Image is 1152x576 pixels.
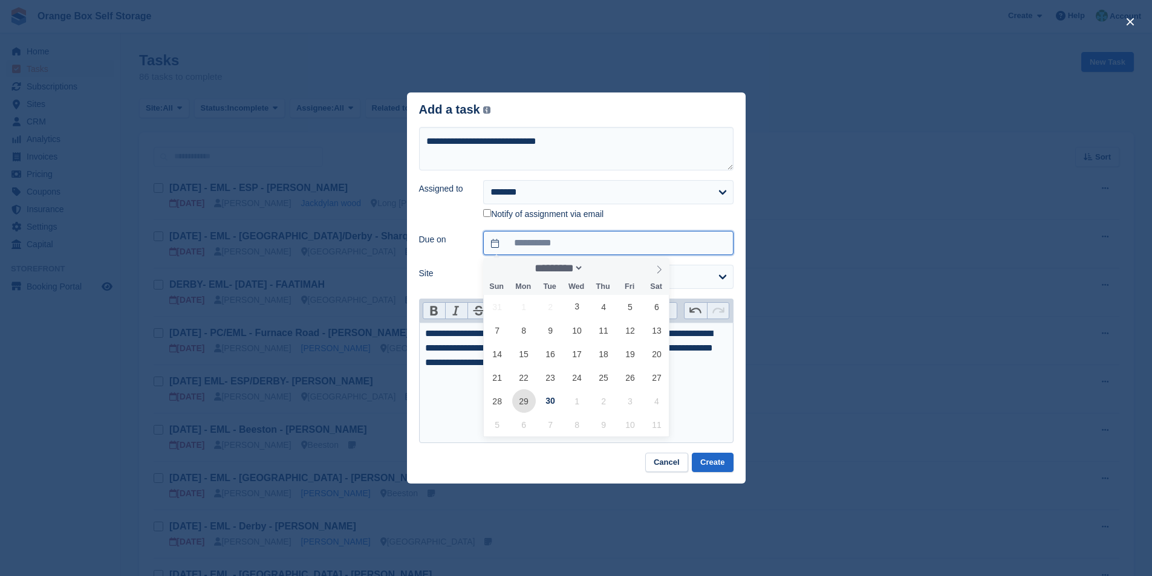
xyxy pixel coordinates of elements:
[539,342,562,366] span: September 16, 2025
[619,413,642,436] span: October 10, 2025
[531,262,584,274] select: Month
[539,389,562,413] span: September 30, 2025
[419,267,469,280] label: Site
[590,283,616,291] span: Thu
[645,413,668,436] span: October 11, 2025
[685,303,707,319] button: Undo
[483,209,491,217] input: Notify of assignment via email
[645,389,668,413] span: October 4, 2025
[423,303,446,319] button: Bold
[419,103,491,117] div: Add a task
[486,389,509,413] span: September 28, 2025
[645,319,668,342] span: September 13, 2025
[419,183,469,195] label: Assigned to
[645,342,668,366] span: September 20, 2025
[592,413,616,436] span: October 9, 2025
[483,283,510,291] span: Sun
[619,342,642,366] span: September 19, 2025
[1121,12,1140,31] button: close
[592,389,616,413] span: October 2, 2025
[645,366,668,389] span: September 27, 2025
[592,366,616,389] span: September 25, 2025
[467,303,490,319] button: Strikethrough
[512,342,536,366] span: September 15, 2025
[512,295,536,319] span: September 1, 2025
[563,283,590,291] span: Wed
[539,319,562,342] span: September 9, 2025
[483,209,604,220] label: Notify of assignment via email
[643,283,669,291] span: Sat
[512,319,536,342] span: September 8, 2025
[419,233,469,246] label: Due on
[565,366,589,389] span: September 24, 2025
[565,389,589,413] span: October 1, 2025
[592,342,616,366] span: September 18, 2025
[619,319,642,342] span: September 12, 2025
[486,319,509,342] span: September 7, 2025
[619,389,642,413] span: October 3, 2025
[486,413,509,436] span: October 5, 2025
[565,295,589,319] span: September 3, 2025
[707,303,729,319] button: Redo
[645,295,668,319] span: September 6, 2025
[565,319,589,342] span: September 10, 2025
[565,413,589,436] span: October 8, 2025
[510,283,536,291] span: Mon
[539,366,562,389] span: September 23, 2025
[512,389,536,413] span: September 29, 2025
[539,295,562,319] span: September 2, 2025
[619,295,642,319] span: September 5, 2025
[592,295,616,319] span: September 4, 2025
[584,262,622,274] input: Year
[619,366,642,389] span: September 26, 2025
[616,283,643,291] span: Fri
[539,413,562,436] span: October 7, 2025
[486,295,509,319] span: August 31, 2025
[565,342,589,366] span: September 17, 2025
[486,366,509,389] span: September 21, 2025
[486,342,509,366] span: September 14, 2025
[645,453,688,473] button: Cancel
[512,366,536,389] span: September 22, 2025
[445,303,467,319] button: Italic
[692,453,733,473] button: Create
[592,319,616,342] span: September 11, 2025
[512,413,536,436] span: October 6, 2025
[483,106,490,114] img: icon-info-grey-7440780725fd019a000dd9b08b2336e03edf1995a4989e88bcd33f0948082b44.svg
[536,283,563,291] span: Tue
